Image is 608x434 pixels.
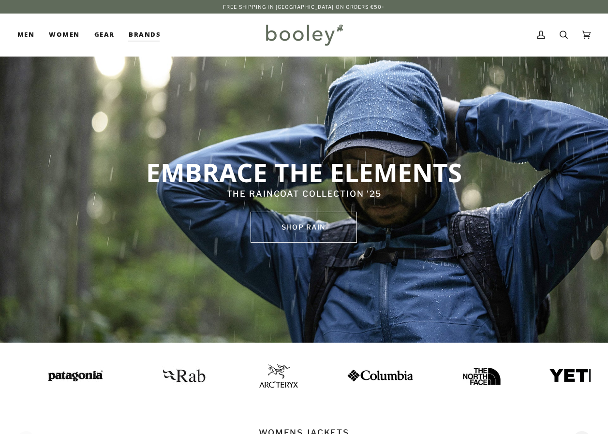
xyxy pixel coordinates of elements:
span: Gear [94,30,115,40]
a: Men [17,14,42,56]
p: EMBRACE THE ELEMENTS [130,156,479,188]
span: Men [17,30,34,40]
img: Booley [262,21,346,49]
span: Brands [129,30,161,40]
a: SHOP rain [251,212,357,243]
a: Women [42,14,87,56]
span: Women [49,30,79,40]
p: THE RAINCOAT COLLECTION '25 [130,188,479,201]
a: Brands [121,14,168,56]
p: Free Shipping in [GEOGRAPHIC_DATA] on Orders €50+ [223,3,385,11]
a: Gear [87,14,122,56]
